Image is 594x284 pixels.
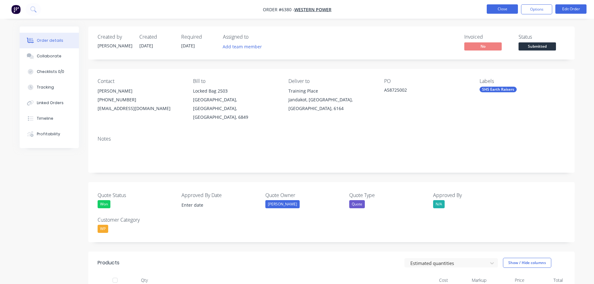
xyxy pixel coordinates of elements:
div: Jandakot, [GEOGRAPHIC_DATA], [GEOGRAPHIC_DATA], 6164 [288,95,374,113]
div: Required [181,34,215,40]
span: Order #6380 - [263,7,294,12]
div: [PHONE_NUMBER] [98,95,183,104]
button: Submitted [519,42,556,52]
div: Timeline [37,116,53,121]
div: Locked Bag 2503 [193,87,278,95]
div: Linked Orders [37,100,64,106]
button: Edit Order [555,4,587,14]
a: Western Power [294,7,331,12]
button: Add team member [223,42,265,51]
span: [DATE] [139,43,153,49]
label: Approved By [433,191,511,199]
div: WP [98,225,108,233]
button: Checklists 0/0 [20,64,79,79]
div: Profitability [37,131,60,137]
div: Deliver to [288,78,374,84]
div: Labels [480,78,565,84]
div: Collaborate [37,53,61,59]
div: Quote [349,200,365,208]
label: Quote Type [349,191,427,199]
div: Locked Bag 2503[GEOGRAPHIC_DATA], [GEOGRAPHIC_DATA], [GEOGRAPHIC_DATA], 6849 [193,87,278,122]
div: Status [519,34,565,40]
div: Contact [98,78,183,84]
div: A58725002 [384,87,462,95]
div: [PERSON_NAME] [98,42,132,49]
span: Submitted [519,42,556,50]
label: Quote Owner [265,191,343,199]
button: Timeline [20,111,79,126]
button: Collaborate [20,48,79,64]
span: [DATE] [181,43,195,49]
img: Factory [11,5,21,14]
div: Created by [98,34,132,40]
div: [PERSON_NAME] [98,87,183,95]
label: Approved By Date [181,191,259,199]
div: Invoiced [464,34,511,40]
label: Customer Category [98,216,176,224]
button: Close [487,4,518,14]
div: Order details [37,38,63,43]
div: SHS Earth Raisers [480,87,517,92]
div: PO [384,78,470,84]
div: Checklists 0/0 [37,69,64,75]
div: Notes [98,136,565,142]
div: [EMAIL_ADDRESS][DOMAIN_NAME] [98,104,183,113]
span: No [464,42,502,50]
div: Created [139,34,174,40]
div: Tracking [37,84,54,90]
div: Training Place [288,87,374,95]
div: [GEOGRAPHIC_DATA], [GEOGRAPHIC_DATA], [GEOGRAPHIC_DATA], 6849 [193,95,278,122]
button: Show / Hide columns [503,258,551,268]
button: Order details [20,33,79,48]
label: Quote Status [98,191,176,199]
div: Won [98,200,110,208]
input: Enter date [177,200,255,210]
div: Assigned to [223,34,285,40]
div: [PERSON_NAME][PHONE_NUMBER][EMAIL_ADDRESS][DOMAIN_NAME] [98,87,183,113]
button: Linked Orders [20,95,79,111]
div: Bill to [193,78,278,84]
div: [PERSON_NAME] [265,200,300,208]
button: Add team member [219,42,265,51]
div: N/A [433,200,445,208]
div: Training PlaceJandakot, [GEOGRAPHIC_DATA], [GEOGRAPHIC_DATA], 6164 [288,87,374,113]
button: Profitability [20,126,79,142]
button: Tracking [20,79,79,95]
div: Products [98,259,119,267]
button: Options [521,4,552,14]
